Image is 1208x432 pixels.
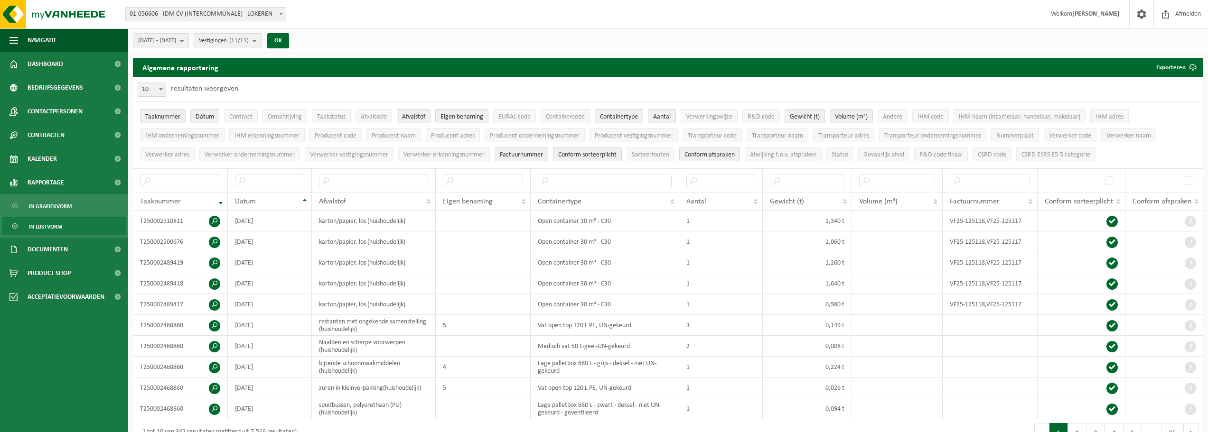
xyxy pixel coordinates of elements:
[28,285,104,309] span: Acceptatievoorwaarden
[627,147,674,161] button: SorteerfoutenSorteerfouten: Activate to sort
[436,315,530,336] td: 5
[312,273,436,294] td: karton/papier, los (huishoudelijk)
[884,132,981,139] span: Transporteur ondernemingsnummer
[1049,132,1091,139] span: Verwerker code
[29,218,62,236] span: In lijstvorm
[228,211,312,231] td: [DATE]
[996,132,1034,139] span: Nummerplaat
[763,211,852,231] td: 1,340 t
[747,128,808,142] button: Transporteur naamTransporteur naam: Activate to sort
[171,85,238,92] label: resultaten weergeven
[133,315,228,336] td: T250002468860
[832,151,848,158] span: Status
[679,294,763,315] td: 1
[133,273,228,294] td: T250002489418
[679,398,763,419] td: 1
[133,58,228,77] h2: Algemene rapportering
[402,113,425,120] span: Afvalstof
[531,273,680,294] td: Open container 30 m³ - C30
[133,357,228,377] td: T250002468860
[224,109,258,123] button: ContractContract: Activate to sort
[763,377,852,398] td: 0,026 t
[431,132,475,139] span: Producent adres
[228,231,312,252] td: [DATE]
[398,147,490,161] button: Verwerker erkenningsnummerVerwerker erkenningsnummer: Activate to sort
[235,198,256,205] span: Datum
[2,217,126,235] a: In lijstvorm
[943,252,1038,273] td: VF25-125118,VF25-125117
[28,76,83,100] span: Bedrijfsgegevens
[372,132,416,139] span: Producent naam
[1045,198,1113,205] span: Conform sorteerplicht
[194,33,262,47] button: Vestigingen(11/11)
[485,128,585,142] button: Producent ondernemingsnummerProducent ondernemingsnummer: Activate to sort
[531,231,680,252] td: Open container 30 m³ - C30
[443,198,493,205] span: Eigen benaming
[262,109,307,123] button: OmschrijvingOmschrijving: Activate to sort
[750,151,816,158] span: Afwijking t.o.v. afspraken
[813,128,874,142] button: Transporteur adresTransporteur adres: Activate to sort
[863,151,904,158] span: Gevaarlijk afval
[541,109,590,123] button: ContainercodeContainercode: Activate to sort
[679,315,763,336] td: 3
[133,294,228,315] td: T250002489417
[500,151,543,158] span: Factuurnummer
[126,8,286,21] span: 01-056606 - IDM CV (INTERCOMMUNALE) - LOKEREN
[1044,128,1096,142] button: Verwerker codeVerwerker code: Activate to sort
[826,147,853,161] button: StatusStatus: Activate to sort
[312,336,436,357] td: Naalden en scherpe voorwerpen (huishoudelijk)
[1021,151,1090,158] span: CSRD ESRS E5-5 categorie
[435,109,488,123] button: Eigen benamingEigen benaming: Activate to sort
[950,198,1000,205] span: Factuurnummer
[763,336,852,357] td: 0,008 t
[973,147,1011,161] button: CSRD codeCSRD code: Activate to sort
[312,211,436,231] td: karton/papier, los (huishoudelijk)
[688,132,737,139] span: Transporteur code
[28,238,68,261] span: Documenten
[138,83,166,96] span: 10
[1101,128,1156,142] button: Verwerker naamVerwerker naam: Activate to sort
[493,109,536,123] button: EURAL codeEURAL code: Activate to sort
[943,211,1038,231] td: VF25-125118,VF25-125117
[763,273,852,294] td: 1,640 t
[684,151,735,158] span: Conform afspraken
[531,315,680,336] td: Vat open top 120 L PE, UN-gekeurd
[267,33,289,48] button: OK
[785,109,825,123] button: Gewicht (t)Gewicht (t): Activate to sort
[1149,58,1202,77] button: Exporteren
[763,398,852,419] td: 0,094 t
[531,211,680,231] td: Open container 30 m³ - C30
[436,377,530,398] td: 5
[145,113,180,120] span: Taaknummer
[653,113,671,120] span: Aantal
[125,7,286,21] span: 01-056606 - IDM CV (INTERCOMMUNALE) - LOKEREN
[190,109,219,123] button: DatumDatum: Activate to sort
[28,28,57,52] span: Navigatie
[679,357,763,377] td: 1
[199,147,300,161] button: Verwerker ondernemingsnummerVerwerker ondernemingsnummer: Activate to sort
[133,211,228,231] td: T250002510811
[309,128,362,142] button: Producent codeProducent code: Activate to sort
[29,197,72,215] span: In grafiekvorm
[632,151,669,158] span: Sorteerfouten
[763,294,852,315] td: 0,980 t
[436,357,530,377] td: 4
[28,261,71,285] span: Product Shop
[312,231,436,252] td: karton/papier, los (huishoudelijk)
[679,377,763,398] td: 1
[679,231,763,252] td: 1
[686,113,732,120] span: Verwerkingswijze
[531,252,680,273] td: Open container 30 m³ - C30
[943,231,1038,252] td: VF25-125118,VF25-125117
[745,147,822,161] button: Afwijking t.o.v. afsprakenAfwijking t.o.v. afspraken: Activate to sort
[366,128,421,142] button: Producent naamProducent naam: Activate to sort
[228,252,312,273] td: [DATE]
[546,113,585,120] span: Containercode
[679,211,763,231] td: 1
[742,109,780,123] button: R&D codeR&amp;D code: Activate to sort
[397,109,431,123] button: AfvalstofAfvalstof: Activate to sort
[918,113,944,120] span: IHM code
[763,357,852,377] td: 0,224 t
[133,252,228,273] td: T250002489419
[305,147,393,161] button: Verwerker vestigingsnummerVerwerker vestigingsnummer: Activate to sort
